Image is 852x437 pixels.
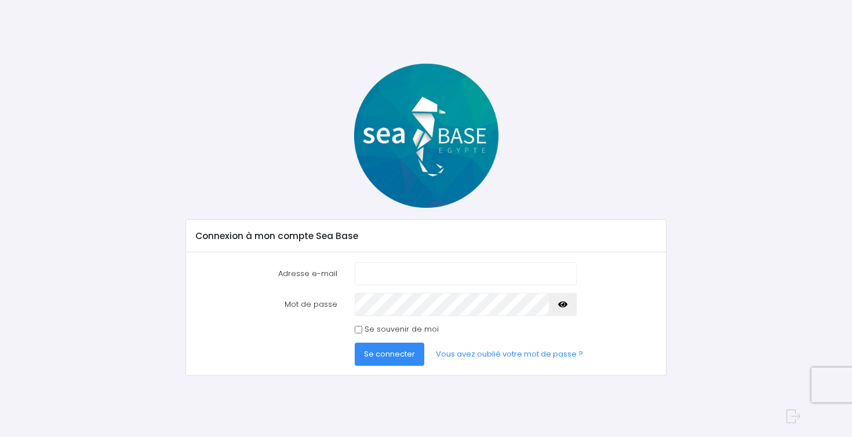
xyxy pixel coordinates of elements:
a: Vous avez oublié votre mot de passe ? [427,343,592,366]
label: Se souvenir de moi [365,324,439,335]
label: Mot de passe [187,293,346,316]
span: Se connecter [364,348,415,359]
button: Se connecter [355,343,424,366]
label: Adresse e-mail [187,262,346,285]
div: Connexion à mon compte Sea Base [186,220,666,252]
